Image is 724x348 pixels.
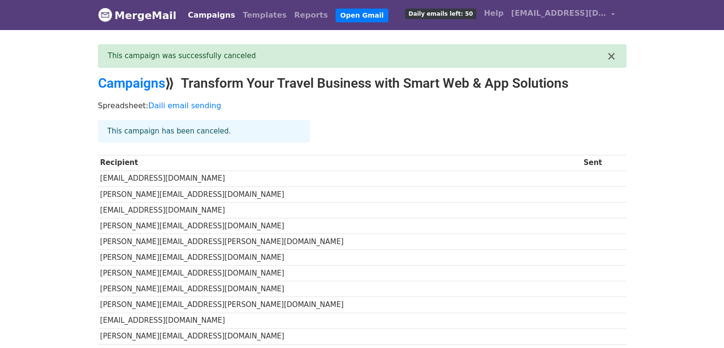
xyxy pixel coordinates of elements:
[581,155,626,171] th: Sent
[98,266,582,281] td: [PERSON_NAME][EMAIL_ADDRESS][DOMAIN_NAME]
[149,101,221,110] a: Daili email sending
[98,75,165,91] a: Campaigns
[98,250,582,266] td: [PERSON_NAME][EMAIL_ADDRESS][DOMAIN_NAME]
[606,51,616,62] button: ×
[336,9,388,22] a: Open Gmail
[98,120,310,143] div: This campaign has been canceled.
[98,328,582,344] td: [PERSON_NAME][EMAIL_ADDRESS][DOMAIN_NAME]
[98,155,582,171] th: Recipient
[98,8,112,22] img: MergeMail logo
[98,101,626,111] p: Spreadsheet:
[98,171,582,186] td: [EMAIL_ADDRESS][DOMAIN_NAME]
[98,75,626,92] h2: ⟫ Transform Your Travel Business with Smart Web & App Solutions
[98,297,582,313] td: [PERSON_NAME][EMAIL_ADDRESS][PERSON_NAME][DOMAIN_NAME]
[405,9,476,19] span: Daily emails left: 50
[290,6,332,25] a: Reports
[98,313,582,328] td: [EMAIL_ADDRESS][DOMAIN_NAME]
[511,8,606,19] span: [EMAIL_ADDRESS][DOMAIN_NAME]
[98,186,582,202] td: [PERSON_NAME][EMAIL_ADDRESS][DOMAIN_NAME]
[98,281,582,297] td: [PERSON_NAME][EMAIL_ADDRESS][DOMAIN_NAME]
[401,4,480,23] a: Daily emails left: 50
[98,234,582,250] td: [PERSON_NAME][EMAIL_ADDRESS][PERSON_NAME][DOMAIN_NAME]
[184,6,239,25] a: Campaigns
[239,6,290,25] a: Templates
[98,5,177,25] a: MergeMail
[98,218,582,234] td: [PERSON_NAME][EMAIL_ADDRESS][DOMAIN_NAME]
[98,202,582,218] td: [EMAIL_ADDRESS][DOMAIN_NAME]
[480,4,507,23] a: Help
[507,4,619,26] a: [EMAIL_ADDRESS][DOMAIN_NAME]
[108,51,607,61] div: This campaign was successfully canceled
